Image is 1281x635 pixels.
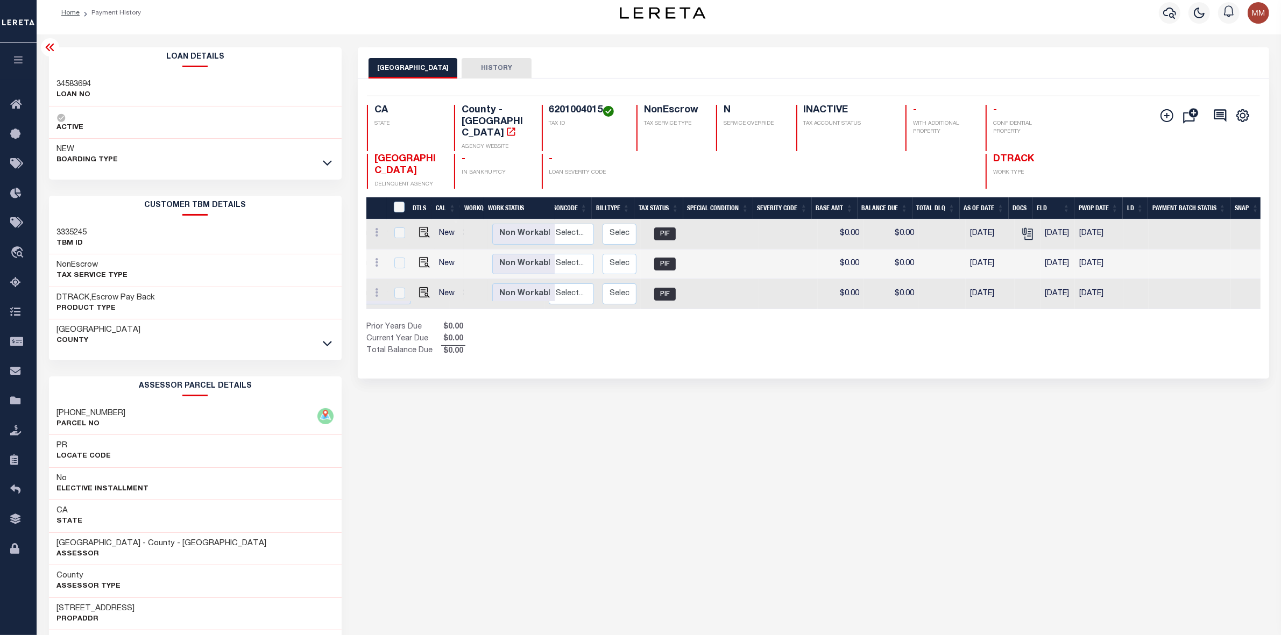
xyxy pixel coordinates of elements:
[462,154,465,164] span: -
[913,105,917,115] span: -
[654,227,676,240] span: PIF
[858,197,912,219] th: Balance Due: activate to sort column ascending
[644,105,703,117] h4: NonEscrow
[993,169,1060,177] p: WORK TYPE
[993,154,1034,164] span: DTRACK
[1075,279,1123,309] td: [DATE]
[1009,197,1033,219] th: Docs
[1123,197,1148,219] th: LD: activate to sort column ascending
[654,288,676,301] span: PIF
[1041,249,1075,280] td: [DATE]
[993,120,1060,136] p: CONFIDENTIAL PROPERTY
[753,197,812,219] th: Severity Code: activate to sort column ascending
[812,197,858,219] th: Base Amt: activate to sort column ascending
[1075,219,1123,249] td: [DATE]
[462,105,528,140] h4: County - [GEOGRAPHIC_DATA]
[1248,2,1269,24] img: svg+xml;base64,PHN2ZyB4bWxucz0iaHR0cDovL3d3dy53My5vcmcvMjAwMC9zdmciIHBvaW50ZXItZXZlbnRzPSJub25lIi...
[1074,197,1123,219] th: PWOP Date: activate to sort column ascending
[818,279,864,309] td: $0.00
[538,197,592,219] th: ReasonCode: activate to sort column ascending
[431,197,460,219] th: CAL: activate to sort column ascending
[374,120,441,128] p: STATE
[408,197,432,219] th: DTLS
[441,346,465,358] span: $0.00
[57,538,267,549] h3: [GEOGRAPHIC_DATA] - County - [GEOGRAPHIC_DATA]
[57,603,135,614] h3: [STREET_ADDRESS]
[1075,249,1123,280] td: [DATE]
[57,144,118,155] h3: NEW
[818,249,864,280] td: $0.00
[960,197,1009,219] th: As of Date: activate to sort column ascending
[644,120,703,128] p: TAX SERVICE TYPE
[57,516,83,527] p: State
[57,505,83,516] h3: CA
[462,169,528,177] p: IN BANKRUPTCY
[57,440,68,451] h3: PR
[441,322,465,333] span: $0.00
[484,197,555,219] th: Work Status
[724,105,783,117] h4: N
[57,451,111,462] p: Locate Code
[1041,279,1075,309] td: [DATE]
[369,58,457,79] button: [GEOGRAPHIC_DATA]
[57,484,149,495] p: Elective Installment
[460,197,484,219] th: WorkQ
[435,249,464,280] td: New
[57,238,87,249] p: TBM ID
[57,270,128,281] p: Tax Service Type
[57,614,135,625] p: PropAddr
[966,279,1015,309] td: [DATE]
[57,570,121,581] h3: County
[683,197,753,219] th: Special Condition: activate to sort column ascending
[724,120,783,128] p: SERVICE OVERRIDE
[549,154,553,164] span: -
[374,105,441,117] h4: CA
[387,197,408,219] th: &nbsp;
[993,105,997,115] span: -
[1230,197,1263,219] th: SNAP: activate to sort column ascending
[804,105,893,117] h4: INACTIVE
[61,10,80,16] a: Home
[913,120,972,136] p: WITH ADDITIONAL PROPERTY
[374,181,441,189] p: DELINQUENT AGENCY
[57,303,155,314] p: Product Type
[49,376,342,396] h2: ASSESSOR PARCEL DETAILS
[462,143,528,151] p: AGENCY WEBSITE
[57,581,121,592] p: Assessor Type
[10,246,27,260] i: travel_explore
[57,549,267,560] p: Assessor
[57,227,87,238] h3: 3335245
[57,79,91,90] h3: 34583694
[912,197,960,219] th: Total DLQ: activate to sort column ascending
[634,197,683,219] th: Tax Status: activate to sort column ascending
[1041,219,1075,249] td: [DATE]
[549,120,624,128] p: TAX ID
[1032,197,1074,219] th: ELD: activate to sort column ascending
[57,90,91,101] p: LOAN NO
[57,292,155,303] h3: DTRACK,Escrow Pay Back
[374,154,436,176] span: [GEOGRAPHIC_DATA]
[441,333,465,345] span: $0.00
[57,419,126,430] p: PARCEL NO
[49,47,342,67] h2: Loan Details
[864,219,918,249] td: $0.00
[57,123,84,133] p: ACTIVE
[462,58,532,79] button: HISTORY
[549,169,624,177] p: LOAN SEVERITY CODE
[57,260,128,270] h3: NonEscrow
[366,197,387,219] th: &nbsp;&nbsp;&nbsp;&nbsp;&nbsp;&nbsp;&nbsp;&nbsp;&nbsp;&nbsp;
[654,258,676,270] span: PIF
[864,249,918,280] td: $0.00
[366,345,441,357] td: Total Balance Due
[366,333,441,345] td: Current Year Due
[49,196,342,216] h2: CUSTOMER TBM DETAILS
[966,249,1015,280] td: [DATE]
[435,279,464,309] td: New
[818,219,864,249] td: $0.00
[966,219,1015,249] td: [DATE]
[804,120,893,128] p: TAX ACCOUNT STATUS
[435,219,464,249] td: New
[366,322,441,333] td: Prior Years Due
[549,105,624,117] h4: 6201004015
[57,408,126,419] h3: [PHONE_NUMBER]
